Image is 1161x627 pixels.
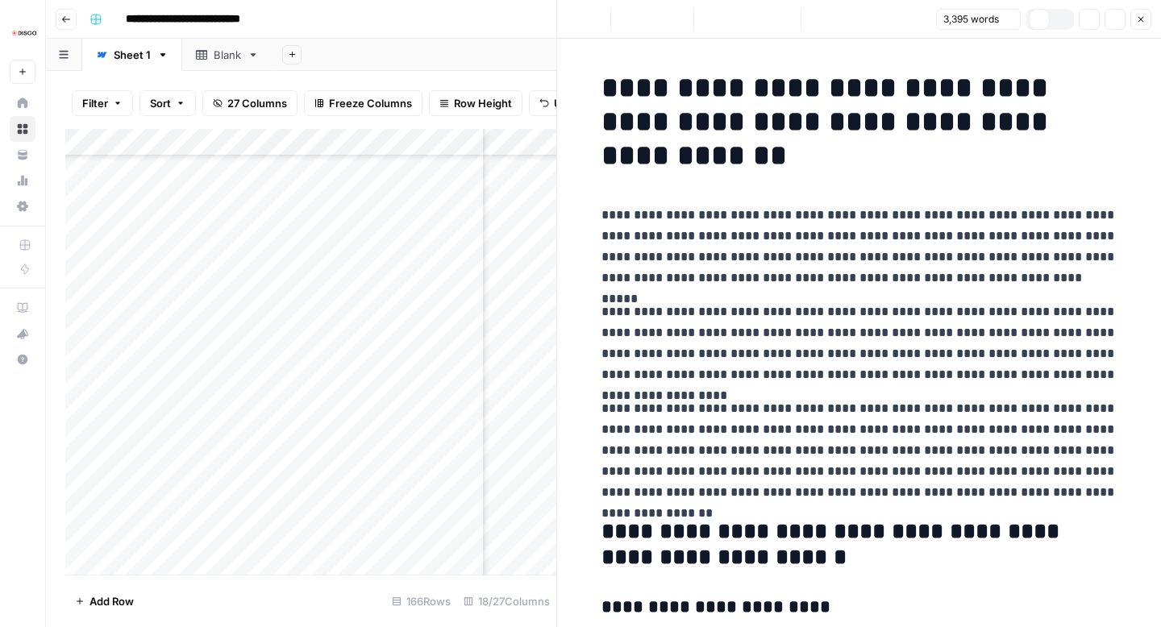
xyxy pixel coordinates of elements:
[72,90,133,116] button: Filter
[227,95,287,111] span: 27 Columns
[214,47,241,63] div: Blank
[304,90,422,116] button: Freeze Columns
[10,116,35,142] a: Browse
[10,13,35,53] button: Workspace: Disco
[10,322,35,346] div: What's new?
[10,142,35,168] a: Your Data
[202,90,298,116] button: 27 Columns
[89,593,134,609] span: Add Row
[10,321,35,347] button: What's new?
[329,95,412,111] span: Freeze Columns
[150,95,171,111] span: Sort
[114,47,151,63] div: Sheet 1
[457,588,556,614] div: 18/27 Columns
[529,90,592,116] button: Undo
[10,168,35,193] a: Usage
[10,347,35,372] button: Help + Support
[10,19,39,48] img: Disco Logo
[385,588,457,614] div: 166 Rows
[65,588,144,614] button: Add Row
[82,95,108,111] span: Filter
[429,90,522,116] button: Row Height
[10,90,35,116] a: Home
[943,12,999,27] span: 3,395 words
[454,95,512,111] span: Row Height
[182,39,273,71] a: Blank
[936,9,1021,30] button: 3,395 words
[10,295,35,321] a: AirOps Academy
[82,39,182,71] a: Sheet 1
[139,90,196,116] button: Sort
[10,193,35,219] a: Settings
